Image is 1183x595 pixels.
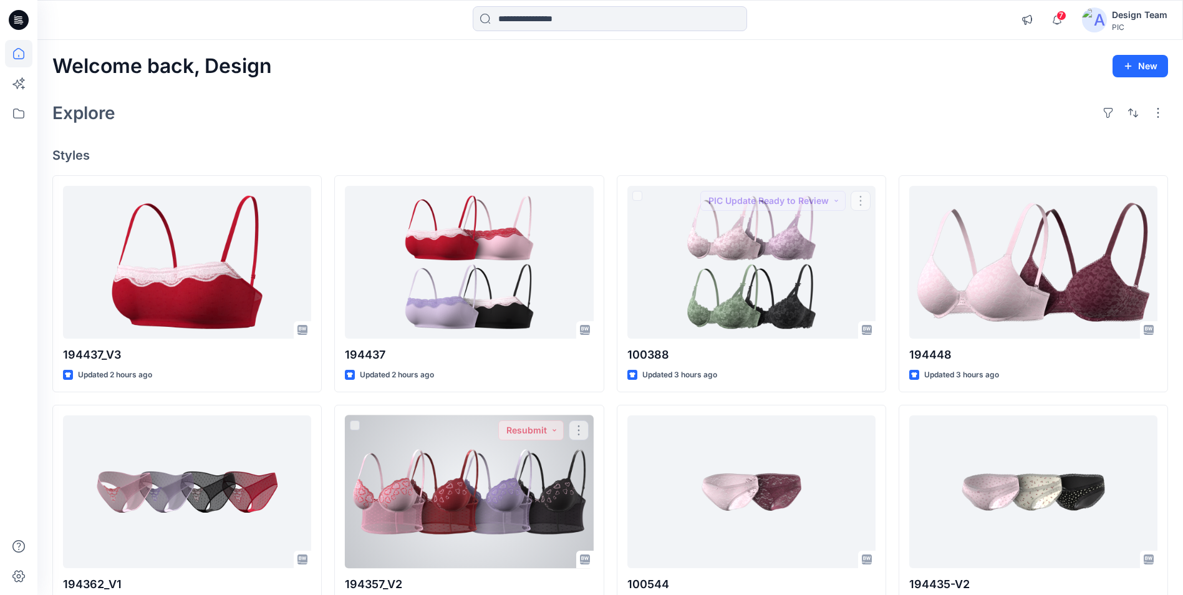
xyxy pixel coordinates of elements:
span: 7 [1056,11,1066,21]
div: Design Team [1112,7,1167,22]
img: avatar [1082,7,1107,32]
p: 194448 [909,346,1157,364]
p: 194437_V3 [63,346,311,364]
a: 194357_V2 [345,415,593,568]
h2: Explore [52,103,115,123]
button: New [1113,55,1168,77]
p: Updated 3 hours ago [642,369,717,382]
p: 194362_V1 [63,576,311,593]
p: Updated 2 hours ago [78,369,152,382]
a: 100544 [627,415,876,568]
p: Updated 3 hours ago [924,369,999,382]
p: Updated 2 hours ago [360,369,434,382]
a: 194362_V1 [63,415,311,568]
a: 194435-V2 [909,415,1157,568]
p: 194357_V2 [345,576,593,593]
p: 194437 [345,346,593,364]
p: 100388 [627,346,876,364]
h4: Styles [52,148,1168,163]
div: PIC [1112,22,1167,32]
a: 194437_V3 [63,186,311,339]
p: 194435-V2 [909,576,1157,593]
p: 100544 [627,576,876,593]
a: 100388 [627,186,876,339]
h2: Welcome back, Design [52,55,272,78]
a: 194448 [909,186,1157,339]
a: 194437 [345,186,593,339]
